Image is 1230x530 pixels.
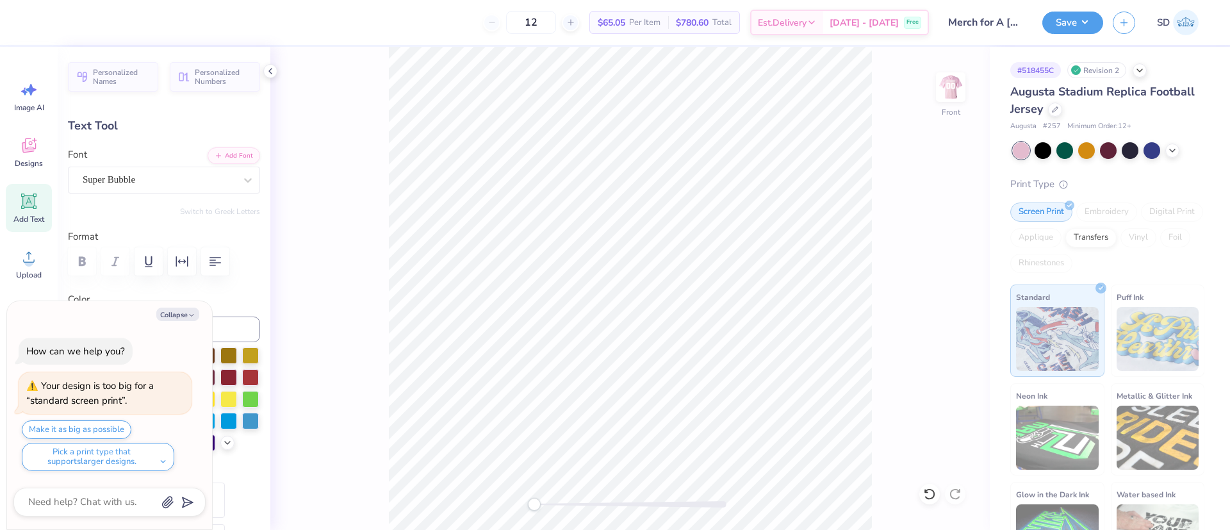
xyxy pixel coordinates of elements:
button: Switch to Greek Letters [180,206,260,217]
span: Water based Ink [1117,488,1176,501]
div: Embroidery [1076,203,1137,222]
div: Revision 2 [1067,62,1126,78]
span: Standard [1016,290,1050,304]
button: Personalized Names [68,62,158,92]
button: Collapse [156,308,199,321]
img: Front [938,74,963,100]
span: Minimum Order: 12 + [1067,121,1131,132]
span: Designs [15,158,43,169]
img: Sparsh Drolia [1173,10,1199,35]
img: Standard [1016,307,1099,371]
span: Puff Ink [1117,290,1144,304]
span: Augusta [1010,121,1037,132]
button: Make it as big as possible [22,420,131,439]
div: Your design is too big for a “standard screen print”. [26,379,154,407]
div: Digital Print [1141,203,1203,222]
div: Text Tool [68,117,260,135]
span: Upload [16,270,42,280]
span: Glow in the Dark Ink [1016,488,1089,501]
div: Print Type [1010,177,1204,192]
span: Augusta Stadium Replica Football Jersey [1010,84,1195,117]
span: [DATE] - [DATE] [830,16,899,29]
div: How can we help you? [26,345,125,358]
span: Total [712,16,732,29]
span: $780.60 [676,16,709,29]
div: Front [942,106,960,118]
span: Personalized Names [93,68,151,86]
span: SD [1157,15,1170,30]
input: – – [506,11,556,34]
div: # 518455C [1010,62,1061,78]
span: Image AI [14,103,44,113]
input: Untitled Design [939,10,1033,35]
span: Metallic & Glitter Ink [1117,389,1192,402]
span: $65.05 [598,16,625,29]
div: Rhinestones [1010,254,1072,273]
span: Free [906,18,919,27]
label: Color [68,292,260,307]
div: Transfers [1065,228,1117,247]
div: Applique [1010,228,1062,247]
div: Vinyl [1120,228,1156,247]
span: Per Item [629,16,660,29]
span: Personalized Numbers [195,68,252,86]
span: Neon Ink [1016,389,1047,402]
label: Format [68,229,260,244]
button: Pick a print type that supportslarger designs. [22,443,174,471]
div: Accessibility label [528,498,541,511]
label: Font [68,147,87,162]
img: Puff Ink [1117,307,1199,371]
div: Screen Print [1010,203,1072,222]
div: Foil [1160,228,1190,247]
img: Neon Ink [1016,406,1099,470]
button: Add Font [208,147,260,164]
button: Save [1042,12,1103,34]
img: Metallic & Glitter Ink [1117,406,1199,470]
button: Personalized Numbers [170,62,260,92]
span: Add Text [13,214,44,224]
a: SD [1151,10,1204,35]
span: # 257 [1043,121,1061,132]
span: Est. Delivery [758,16,807,29]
